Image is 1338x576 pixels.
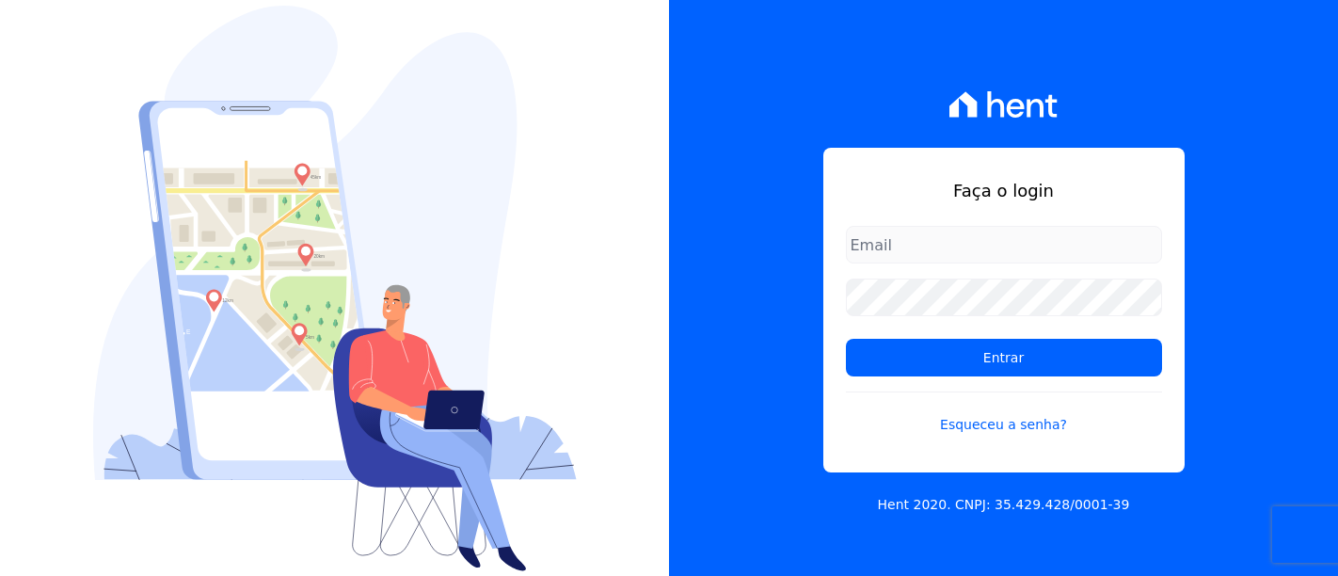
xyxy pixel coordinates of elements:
h1: Faça o login [846,178,1162,203]
input: Entrar [846,339,1162,376]
p: Hent 2020. CNPJ: 35.429.428/0001-39 [878,495,1130,515]
a: Esqueceu a senha? [846,392,1162,435]
input: Email [846,226,1162,264]
img: Login [93,6,577,571]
